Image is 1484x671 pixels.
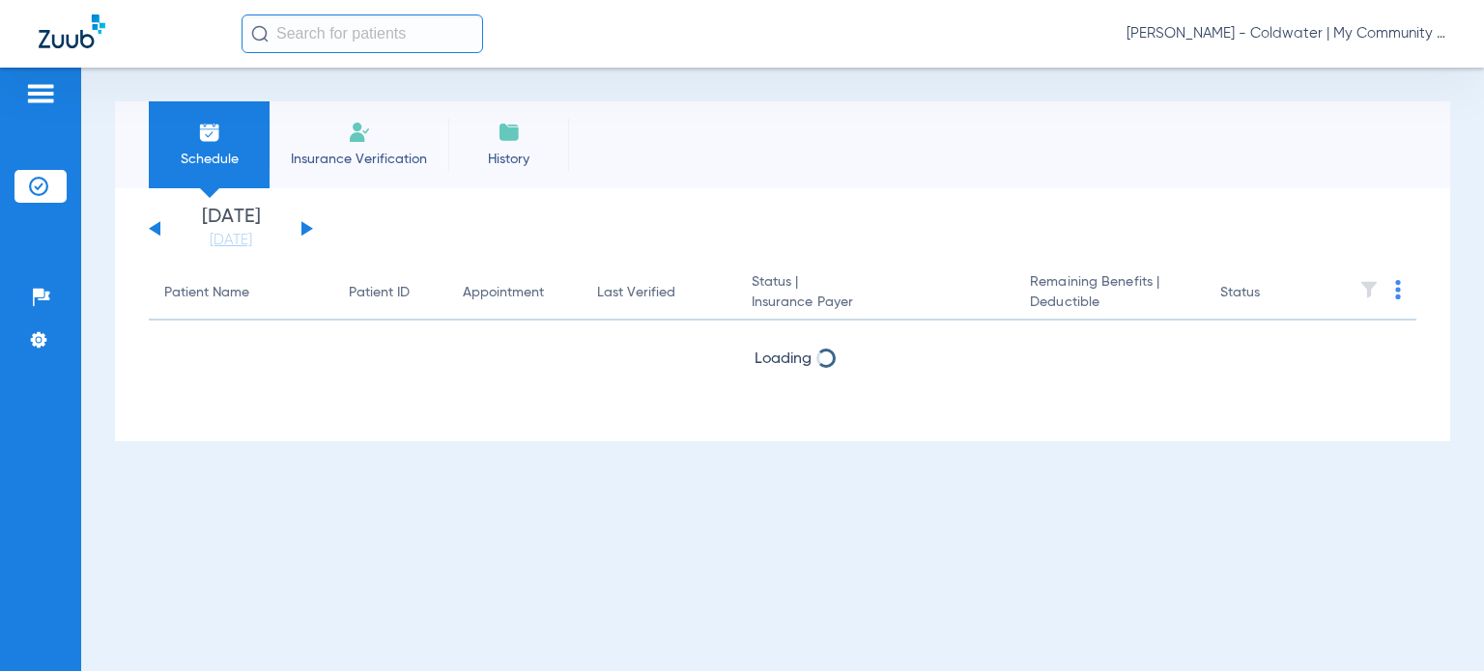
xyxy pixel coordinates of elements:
th: Status | [736,266,1015,321]
span: Deductible [1030,293,1189,313]
li: [DATE] [173,208,289,250]
th: Status [1205,266,1335,321]
span: Schedule [163,150,255,169]
img: Search Icon [251,25,269,42]
img: History [498,121,521,144]
div: Patient Name [164,283,318,303]
span: Loading [755,351,812,367]
div: Patient ID [349,283,410,303]
th: Remaining Benefits | [1014,266,1205,321]
img: Zuub Logo [39,14,105,48]
span: [PERSON_NAME] - Coldwater | My Community Dental Centers [1127,24,1445,43]
img: Schedule [198,121,221,144]
div: Appointment [463,283,566,303]
img: group-dot-blue.svg [1395,280,1401,299]
div: Patient Name [164,283,249,303]
img: hamburger-icon [25,82,56,105]
div: Patient ID [349,283,432,303]
div: Last Verified [597,283,675,303]
a: [DATE] [173,231,289,250]
input: Search for patients [242,14,483,53]
div: Last Verified [597,283,720,303]
img: Manual Insurance Verification [348,121,371,144]
span: Insurance Payer [752,293,1000,313]
img: filter.svg [1359,280,1379,299]
div: Appointment [463,283,544,303]
span: Insurance Verification [284,150,434,169]
span: History [463,150,555,169]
